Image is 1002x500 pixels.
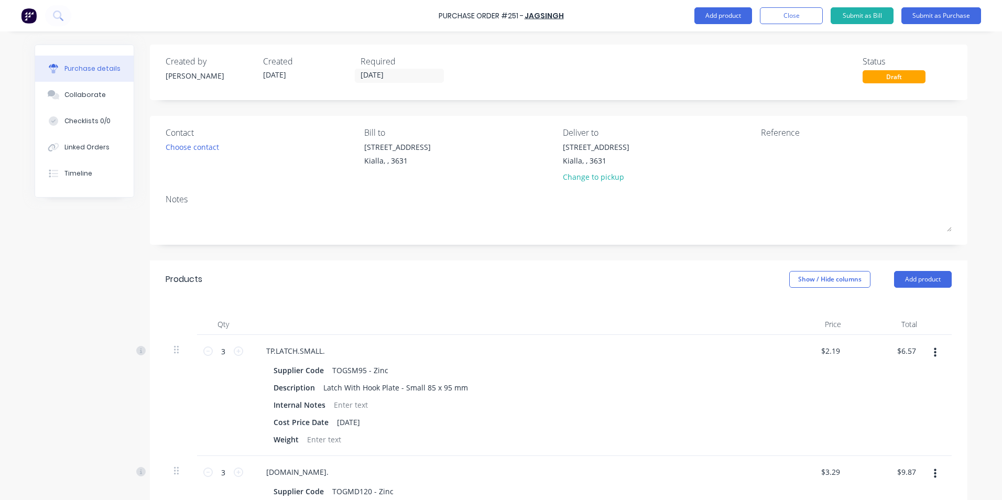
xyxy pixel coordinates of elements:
[258,464,337,480] div: [DOMAIN_NAME].
[760,7,823,24] button: Close
[694,7,752,24] button: Add product
[263,55,352,68] div: Created
[269,380,319,395] div: Description
[789,271,870,288] button: Show / Hide columns
[774,314,849,335] div: Price
[328,484,398,499] div: TOGMD120 - Zinc
[269,363,328,378] div: Supplier Code
[269,432,303,447] div: Weight
[64,143,110,152] div: Linked Orders
[563,155,629,166] div: Kialla, , 3631
[35,82,134,108] button: Collaborate
[361,55,450,68] div: Required
[166,70,255,81] div: [PERSON_NAME]
[21,8,37,24] img: Factory
[849,314,925,335] div: Total
[166,126,356,139] div: Contact
[894,271,952,288] button: Add product
[563,126,754,139] div: Deliver to
[563,171,629,182] div: Change to pickup
[333,415,364,430] div: [DATE]
[269,484,328,499] div: Supplier Code
[64,116,111,126] div: Checklists 0/0
[328,363,393,378] div: TOGSM95 - Zinc
[258,343,333,358] div: TP.LATCH.SMALL.
[35,56,134,82] button: Purchase details
[439,10,524,21] div: Purchase Order #251 -
[364,142,431,153] div: [STREET_ADDRESS]
[364,126,555,139] div: Bill to
[166,193,952,205] div: Notes
[863,70,925,83] div: Draft
[35,160,134,187] button: Timeline
[364,155,431,166] div: Kialla, , 3631
[863,55,952,68] div: Status
[64,169,92,178] div: Timeline
[197,314,249,335] div: Qty
[525,10,564,21] a: Jagsingh
[64,64,121,73] div: Purchase details
[269,415,333,430] div: Cost Price Date
[831,7,894,24] button: Submit as Bill
[35,108,134,134] button: Checklists 0/0
[901,7,981,24] button: Submit as Purchase
[64,90,106,100] div: Collaborate
[166,142,219,153] div: Choose contact
[269,397,330,412] div: Internal Notes
[35,134,134,160] button: Linked Orders
[166,273,202,286] div: Products
[761,126,952,139] div: Reference
[166,55,255,68] div: Created by
[563,142,629,153] div: [STREET_ADDRESS]
[319,380,472,395] div: Latch With Hook Plate - Small 85 x 95 mm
